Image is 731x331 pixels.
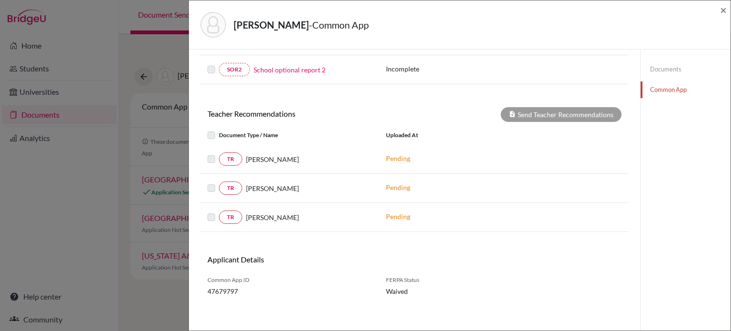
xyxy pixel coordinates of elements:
a: TR [219,181,242,195]
span: Waived [386,286,479,296]
strong: [PERSON_NAME] [234,19,309,30]
div: Uploaded at [379,130,522,141]
p: Pending [386,182,514,192]
a: Documents [641,61,731,78]
a: School optional report 2 [254,65,326,75]
a: TR [219,211,242,224]
h6: Teacher Recommendations [200,109,415,118]
span: 47679797 [207,286,372,296]
a: SOR2 [219,63,250,76]
h6: Applicant Details [207,255,407,264]
a: Common App [641,81,731,98]
p: Pending [386,211,514,221]
button: Close [720,4,727,16]
span: [PERSON_NAME] [246,212,299,222]
span: Common App ID [207,276,372,284]
a: TR [219,152,242,166]
p: Incomplete [386,64,484,74]
p: Pending [386,153,514,163]
div: Send Teacher Recommendations [501,107,622,122]
span: [PERSON_NAME] [246,154,299,164]
span: - Common App [309,19,369,30]
span: × [720,3,727,17]
div: Document Type / Name [200,130,379,141]
span: [PERSON_NAME] [246,183,299,193]
span: FERPA Status [386,276,479,284]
